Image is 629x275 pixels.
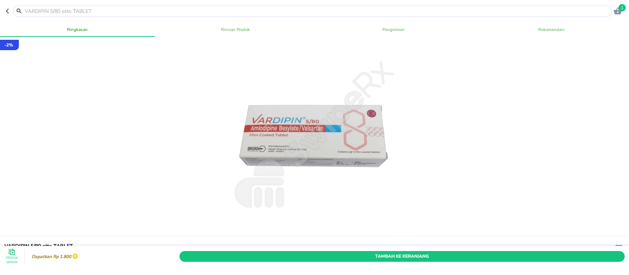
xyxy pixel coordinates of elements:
[618,4,626,11] span: 1
[30,254,71,260] p: Dapatkan Rp 1.800
[3,26,152,33] span: Ringkasan
[4,42,13,48] p: - 2 %
[161,26,310,33] span: Rincian Produk
[4,242,613,250] h6: VARDIPIN 5/80 otto TABLET
[179,251,625,262] button: Tambah Ke Keranjang
[24,7,610,15] input: VARDIPIN 5/80 otto TABLET
[185,253,619,260] span: Tambah Ke Keranjang
[612,6,623,17] button: 1
[4,249,19,264] button: Produk Serupa
[477,26,626,33] span: Rekomendasi
[319,26,468,33] span: Pengiriman
[4,256,19,265] p: Produk Serupa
